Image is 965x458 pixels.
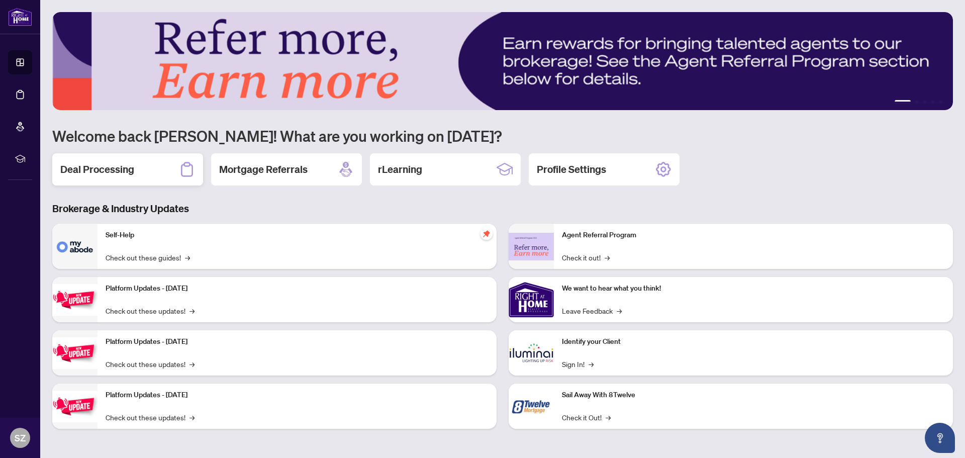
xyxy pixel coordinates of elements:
p: Agent Referral Program [562,230,945,241]
span: → [189,358,195,370]
img: Sail Away With 8Twelve [509,384,554,429]
a: Sign In!→ [562,358,594,370]
a: Leave Feedback→ [562,305,622,316]
span: → [606,412,611,423]
button: 5 [939,100,943,104]
img: Slide 0 [52,12,953,110]
span: pushpin [480,228,493,240]
a: Check it Out!→ [562,412,611,423]
img: We want to hear what you think! [509,277,554,322]
span: → [189,305,195,316]
img: Agent Referral Program [509,233,554,260]
button: Open asap [925,423,955,453]
button: 1 [895,100,911,104]
h2: Profile Settings [537,162,606,176]
p: Platform Updates - [DATE] [106,283,489,294]
button: 4 [931,100,935,104]
h2: Deal Processing [60,162,134,176]
span: SZ [15,431,26,445]
a: Check out these updates!→ [106,412,195,423]
img: Self-Help [52,224,98,269]
img: Platform Updates - July 21, 2025 [52,284,98,316]
img: logo [8,8,32,26]
img: Identify your Client [509,330,554,376]
h2: Mortgage Referrals [219,162,308,176]
p: Platform Updates - [DATE] [106,336,489,347]
img: Platform Updates - June 23, 2025 [52,391,98,422]
a: Check it out!→ [562,252,610,263]
p: Sail Away With 8Twelve [562,390,945,401]
p: Self-Help [106,230,489,241]
span: → [189,412,195,423]
h2: rLearning [378,162,422,176]
h1: Welcome back [PERSON_NAME]! What are you working on [DATE]? [52,126,953,145]
p: Identify your Client [562,336,945,347]
span: → [185,252,190,263]
a: Check out these updates!→ [106,305,195,316]
a: Check out these guides!→ [106,252,190,263]
span: → [589,358,594,370]
a: Check out these updates!→ [106,358,195,370]
span: → [605,252,610,263]
span: → [617,305,622,316]
img: Platform Updates - July 8, 2025 [52,337,98,369]
p: We want to hear what you think! [562,283,945,294]
button: 3 [923,100,927,104]
h3: Brokerage & Industry Updates [52,202,953,216]
p: Platform Updates - [DATE] [106,390,489,401]
button: 2 [915,100,919,104]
